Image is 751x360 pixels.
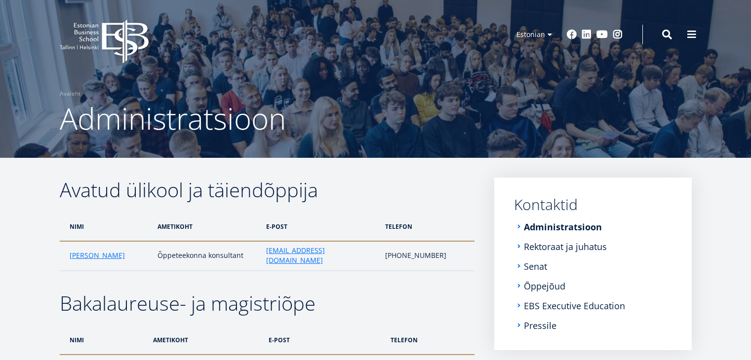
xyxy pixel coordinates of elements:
a: Linkedin [582,30,592,39]
th: nimi [60,212,153,241]
a: Administratsioon [524,222,602,232]
a: Avaleht [60,89,80,99]
th: e-post [264,325,385,355]
span: Administratsioon [60,98,286,139]
a: EBS Executive Education [524,301,625,311]
td: [PHONE_NUMBER] [380,241,474,271]
a: [PERSON_NAME] [70,251,125,260]
a: Youtube [596,30,608,39]
th: telefon [386,325,474,355]
a: Rektoraat ja juhatus [524,242,607,252]
a: [EMAIL_ADDRESS][DOMAIN_NAME] [266,246,375,265]
a: Õppejõud [524,281,565,291]
a: Facebook [567,30,577,39]
th: nimi [60,325,148,355]
th: e-post [261,212,380,241]
h2: Bakalaureuse- ja magistriõpe [60,291,474,316]
a: Pressile [524,321,556,330]
a: Kontaktid [514,197,672,212]
th: ametikoht [153,212,261,241]
a: Senat [524,261,547,271]
th: ametikoht [148,325,264,355]
h2: Avatud ülikool ja täiendõppija [60,178,474,202]
th: telefon [380,212,474,241]
td: Õppeteekonna konsultant [153,241,261,271]
a: Instagram [613,30,623,39]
